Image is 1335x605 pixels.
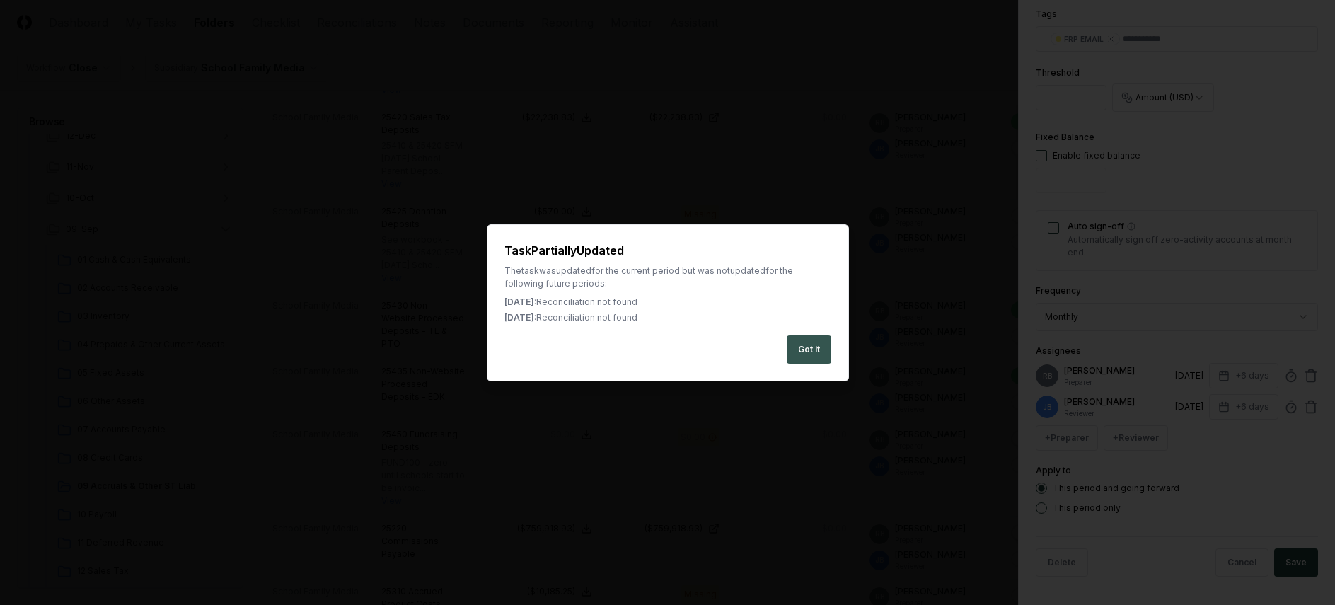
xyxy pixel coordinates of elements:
[534,312,637,323] span: : Reconciliation not found
[504,312,534,323] span: [DATE]
[534,296,637,307] span: : Reconciliation not found
[504,265,831,290] div: The task was updated for the current period but was not updated for the following future periods:
[504,296,534,307] span: [DATE]
[504,242,831,259] h2: Task Partially Updated
[787,335,831,364] button: Got it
